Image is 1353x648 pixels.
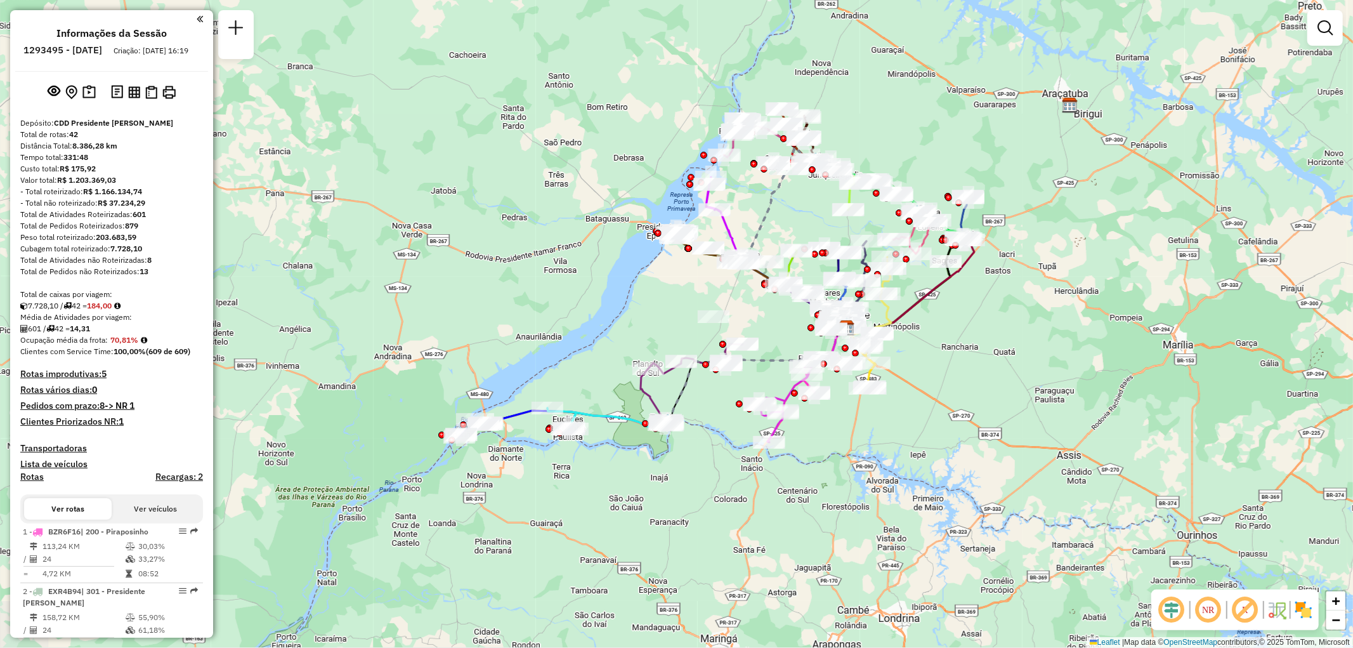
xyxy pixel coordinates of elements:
img: CDD Araçatuba [1062,97,1078,114]
div: Peso total roteirizado: [20,232,203,243]
div: Atividade não roteirizada - AUTO POSTO SAO MARCO [698,310,729,323]
h4: Recargas: 2 [155,472,203,482]
a: Zoom out [1326,611,1345,630]
div: Atividade não roteirizada - SELMA ALVES BEZERRA [693,241,724,254]
td: 24 [42,624,125,637]
div: Total de caixas por viagem: [20,289,203,300]
span: − [1332,612,1340,628]
td: 24 [42,553,125,565]
button: Centralizar mapa no depósito ou ponto de apoio [63,83,80,102]
img: PA - Dracema [807,152,824,168]
span: BZR6F16 [48,527,81,536]
a: Clique aqui para minimizar o painel [197,11,203,26]
span: EXR4B94 [48,586,81,596]
span: | 200 - Piraposinho [81,527,148,536]
button: Painel de Sugestão [80,83,98,102]
a: Rotas [20,472,44,482]
div: Atividade não roteirizada - QUEIROZ E SOUSA ALIM [662,227,694,239]
div: Distância Total: [20,140,203,152]
td: 158,72 KM [42,611,125,624]
img: Adamentina [909,204,925,221]
strong: 14,31 [70,324,90,333]
i: % de utilização da cubagem [126,626,135,634]
div: Total de Pedidos não Roteirizados: [20,266,203,277]
span: | [1122,638,1124,647]
span: Ocupação média da frota: [20,335,108,345]
strong: 8.386,28 km [72,141,117,150]
h4: Informações da Sessão [56,27,167,39]
div: Atividade não roteirizada - CONVENIENCIA RD [692,242,724,255]
strong: 5 [101,368,107,380]
div: Total de Atividades não Roteirizadas: [20,255,203,266]
strong: 8 [147,255,152,265]
td: / [23,553,29,565]
td: 08:52 [138,567,198,580]
strong: R$ 1.203.369,03 [57,175,116,185]
span: | 301 - Presidente [PERSON_NAME] [23,586,145,607]
strong: 879 [125,221,138,230]
strong: CDD Presidente [PERSON_NAME] [54,118,173,128]
span: 1 - [23,527,148,536]
i: % de utilização do peso [126,614,135,621]
span: 2 - [23,586,145,607]
em: Opções [179,527,186,535]
span: Exibir rótulo [1230,595,1260,625]
div: Tempo total: [20,152,203,163]
div: Média de Atividades por viagem: [20,312,203,323]
em: Média calculada utilizando a maior ocupação (%Peso ou %Cubagem) de cada rota da sessão. Rotas cro... [141,336,147,344]
a: Nova sessão e pesquisa [223,15,249,44]
div: Total de Atividades Roteirizadas: [20,209,203,220]
td: = [23,567,29,580]
div: Map data © contributors,© 2025 TomTom, Microsoft [1087,637,1353,648]
strong: 70,81% [110,335,138,345]
i: % de utilização da cubagem [126,555,135,563]
div: Custo total: [20,163,203,175]
div: Criação: [DATE] 16:19 [108,45,193,56]
strong: 184,00 [87,301,112,310]
strong: 13 [140,267,148,276]
img: PA - Rosana [660,413,676,430]
em: Opções [179,587,186,595]
h4: Pedidos com prazo: [20,400,134,411]
strong: R$ 37.234,29 [98,198,145,208]
td: 33,27% [138,553,198,565]
h6: 1293495 - [DATE] [23,44,102,56]
em: Rota exportada [190,587,198,595]
div: 7.728,10 / 42 = [20,300,203,312]
strong: 7.728,10 [110,244,142,253]
strong: 0 [92,384,97,395]
img: CDD Presidente Prudente [839,320,855,336]
em: Rota exportada [190,527,198,535]
button: Imprimir Rotas [160,83,178,102]
i: % de utilização do peso [126,543,135,550]
span: + [1332,593,1340,609]
a: Zoom in [1326,592,1345,611]
div: - Total roteirizado: [20,186,203,197]
span: Ocultar NR [1193,595,1224,625]
td: 4,72 KM [42,567,125,580]
a: Leaflet [1090,638,1120,647]
strong: (609 de 609) [146,347,190,356]
div: Total de rotas: [20,129,203,140]
div: Cubagem total roteirizado: [20,243,203,255]
i: Total de Atividades [20,325,28,333]
div: Valor total: [20,175,203,186]
h4: Clientes Priorizados NR: [20,416,203,427]
td: / [23,624,29,637]
div: 601 / 42 = [20,323,203,334]
a: Exibir filtros [1312,15,1338,41]
h4: Rotas vários dias: [20,385,203,395]
i: Meta Caixas/viagem: 212,40 Diferença: -28,40 [114,302,121,310]
strong: R$ 175,92 [60,164,96,173]
strong: 601 [133,209,146,219]
i: Total de rotas [46,325,55,333]
i: Distância Total [30,543,37,550]
td: 30,03% [138,540,198,553]
div: Depósito: [20,117,203,129]
strong: 203.683,59 [96,232,136,242]
strong: 100,00% [114,347,146,356]
img: Fluxo de ruas [1267,600,1287,620]
img: Cross PA [839,319,855,336]
i: Total de Atividades [30,555,37,563]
